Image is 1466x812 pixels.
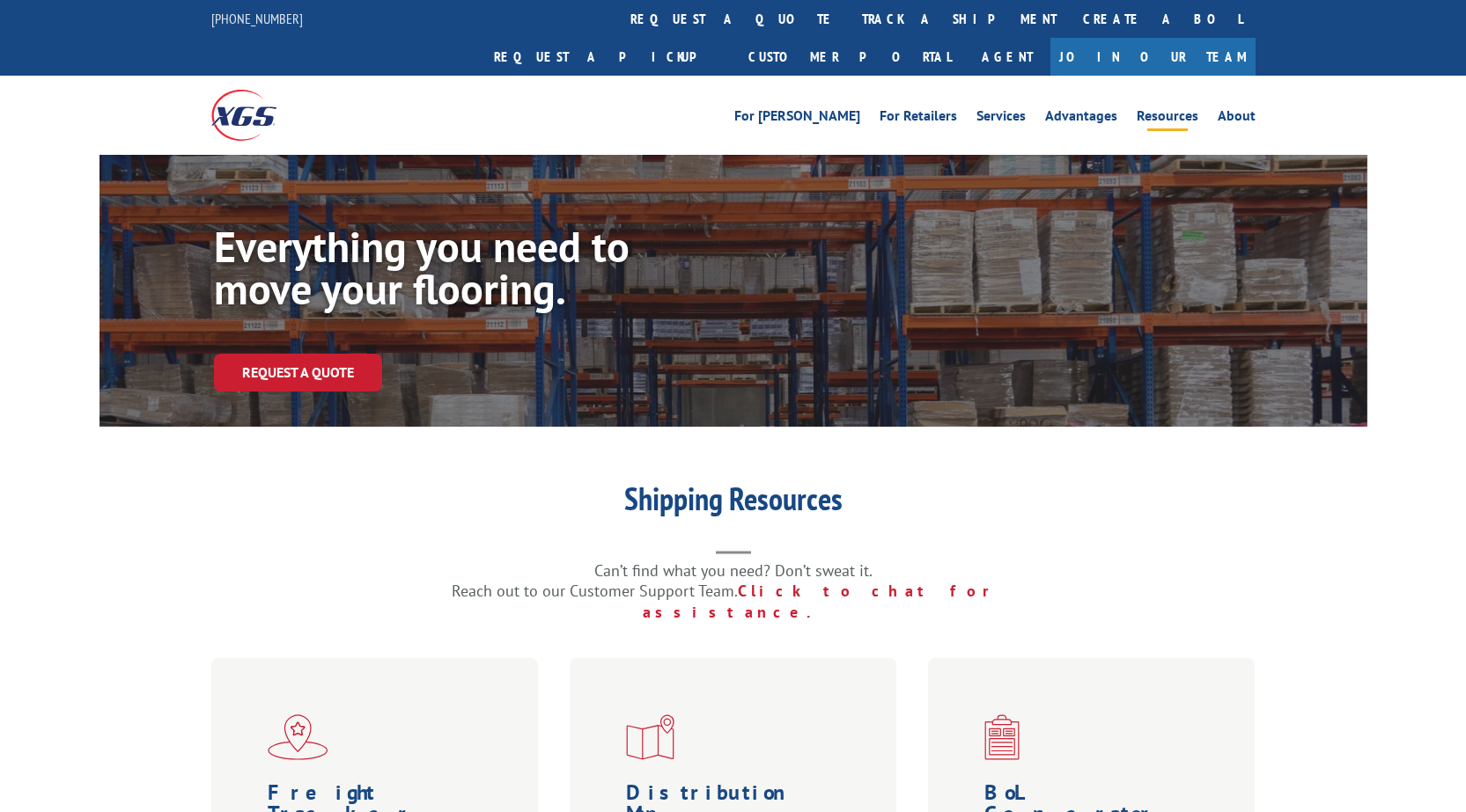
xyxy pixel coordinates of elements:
a: Services [976,109,1026,128]
p: Can’t find what you need? Don’t sweat it. Reach out to our Customer Support Team. [381,560,1086,623]
a: About [1218,109,1256,128]
a: Join Our Team [1050,38,1256,76]
a: Resources [1137,109,1198,128]
a: For [PERSON_NAME] [734,109,860,128]
a: For Retailers [880,109,957,128]
a: Request a pickup [481,38,735,76]
h1: Shipping Resources [381,483,1086,523]
a: Agent [964,38,1050,76]
h1: Everything you need to move your flooring. [214,225,742,318]
a: [PHONE_NUMBER] [211,10,303,27]
a: Customer Portal [735,38,964,76]
img: xgs-icon-flagship-distribution-model-red [268,714,328,760]
a: Advantages [1045,109,1117,128]
img: xgs-icon-distribution-map-red [626,714,674,760]
img: xgs-icon-bo-l-generator-red [984,714,1020,760]
a: Click to chat for assistance. [643,581,1014,622]
a: Request a Quote [214,354,382,391]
